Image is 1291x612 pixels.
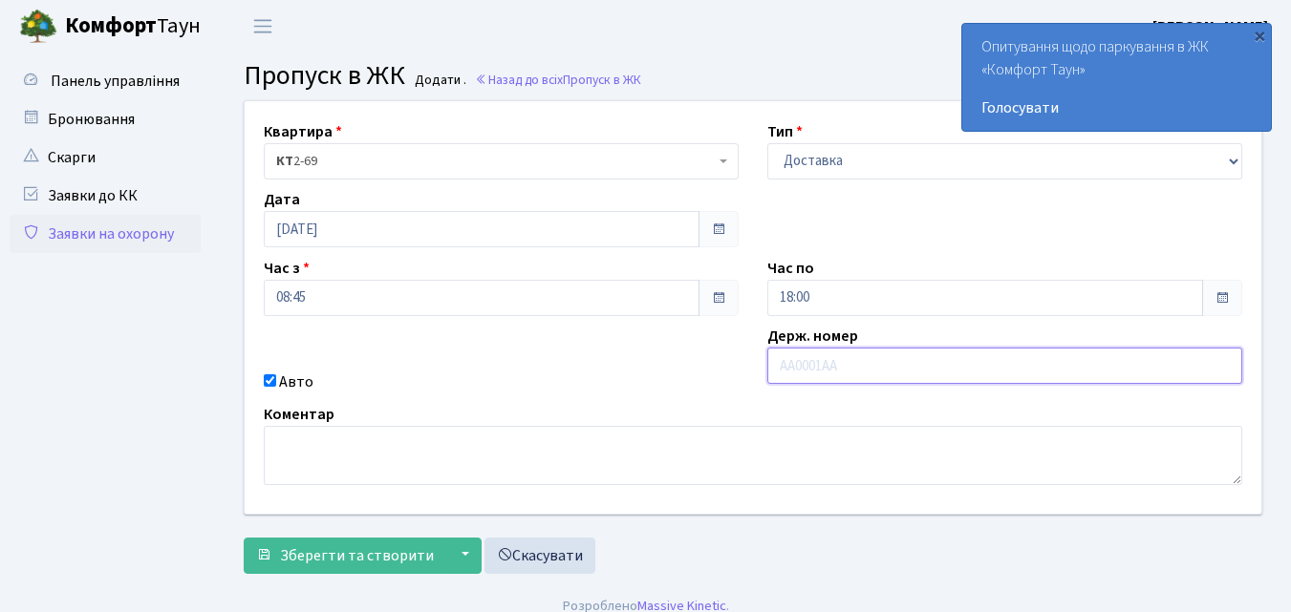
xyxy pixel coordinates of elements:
[264,257,310,280] label: Час з
[411,73,466,89] small: Додати .
[767,325,858,348] label: Держ. номер
[767,257,814,280] label: Час по
[264,403,334,426] label: Коментар
[10,215,201,253] a: Заявки на охорону
[10,177,201,215] a: Заявки до КК
[1152,16,1268,37] b: [PERSON_NAME]
[276,152,293,171] b: КТ
[239,11,287,42] button: Переключити навігацію
[1250,26,1269,45] div: ×
[1152,15,1268,38] a: [PERSON_NAME]
[10,62,201,100] a: Панель управління
[264,188,300,211] label: Дата
[10,100,201,138] a: Бронювання
[51,71,180,92] span: Панель управління
[264,120,342,143] label: Квартира
[279,370,313,393] label: Авто
[475,71,641,89] a: Назад до всіхПропуск в ЖК
[264,143,739,179] span: <b>КТ</b>&nbsp;&nbsp;&nbsp;&nbsp;2-69
[484,538,595,574] a: Скасувати
[981,96,1252,119] a: Голосувати
[65,11,201,43] span: Таун
[767,348,1242,384] input: AA0001AA
[276,152,715,171] span: <b>КТ</b>&nbsp;&nbsp;&nbsp;&nbsp;2-69
[244,56,405,95] span: Пропуск в ЖК
[65,11,157,41] b: Комфорт
[563,71,641,89] span: Пропуск в ЖК
[280,545,434,566] span: Зберегти та створити
[962,24,1271,131] div: Опитування щодо паркування в ЖК «Комфорт Таун»
[10,138,201,177] a: Скарги
[19,8,57,46] img: logo.png
[767,120,803,143] label: Тип
[244,538,446,574] button: Зберегти та створити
